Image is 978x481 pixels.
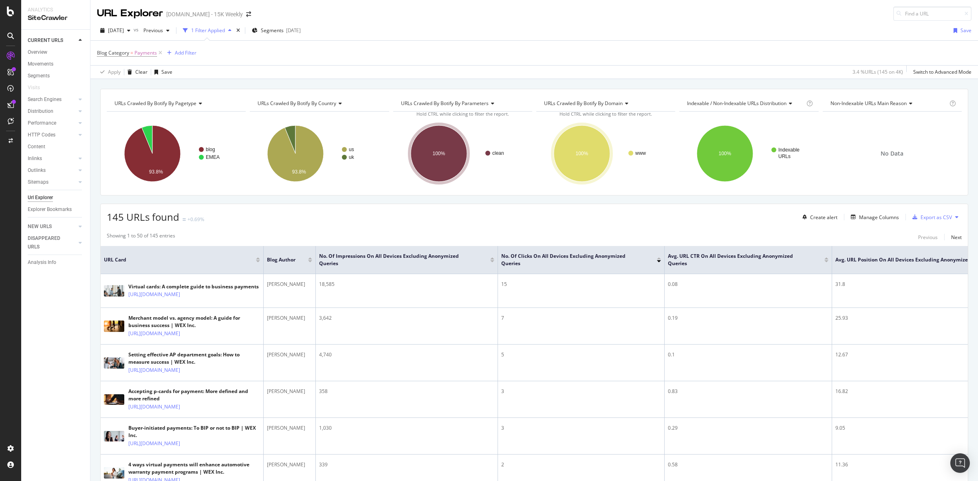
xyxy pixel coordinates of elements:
span: No Data [881,149,903,158]
div: 1 Filter Applied [191,27,225,34]
a: Outlinks [28,166,76,175]
img: Equal [183,218,186,221]
span: Payments [134,47,157,59]
a: [URL][DOMAIN_NAME] [128,329,180,338]
div: Outlinks [28,166,46,175]
a: Search Engines [28,95,76,104]
button: Next [951,232,962,242]
div: Next [951,234,962,241]
span: Non-Indexable URLs Main Reason [830,100,907,107]
div: 5 [501,351,661,358]
div: Merchant model vs. agency model: A guide for business success | WEX Inc. [128,314,260,329]
button: Save [950,24,971,37]
h4: URLs Crawled By Botify By parameters [399,97,525,110]
a: [URL][DOMAIN_NAME] [128,290,180,299]
button: Create alert [799,211,837,224]
div: Inlinks [28,154,42,163]
span: URLs Crawled By Botify By parameters [401,100,489,107]
div: Overview [28,48,47,57]
a: Overview [28,48,84,57]
div: [DOMAIN_NAME] - 15K Weekly [166,10,243,18]
span: 2025 Sep. 26th [108,27,124,34]
span: 145 URLs found [107,210,179,224]
div: Add Filter [175,49,196,56]
div: Previous [918,234,938,241]
div: DISAPPEARED URLS [28,234,69,251]
button: Export as CSV [909,211,952,224]
div: Save [960,27,971,34]
span: Previous [140,27,163,34]
button: Save [151,66,172,79]
a: Distribution [28,107,76,116]
div: Performance [28,119,56,127]
button: Previous [140,24,173,37]
div: Showing 1 to 50 of 145 entries [107,232,175,242]
span: vs [134,26,140,33]
svg: A chart. [250,118,389,189]
div: 0.19 [668,314,828,322]
button: Switch to Advanced Mode [910,66,971,79]
button: Manage Columns [848,212,899,222]
a: Sitemaps [28,178,76,187]
div: Content [28,143,45,151]
div: 4,740 [319,351,494,358]
span: Blog Author [267,256,296,264]
button: Apply [97,66,121,79]
svg: A chart. [393,118,532,189]
h4: URLs Crawled By Botify By pagetype [113,97,238,110]
div: Clear [135,68,148,75]
a: Explorer Bookmarks [28,205,84,214]
div: arrow-right-arrow-left [246,11,251,17]
div: 3 [501,388,661,395]
img: main image [104,431,124,441]
div: times [235,26,242,35]
div: 358 [319,388,494,395]
div: 4 ways virtual payments will enhance automotive warranty payment programs | WEX Inc. [128,461,260,476]
div: 3,642 [319,314,494,322]
a: [URL][DOMAIN_NAME] [128,403,180,411]
a: Inlinks [28,154,76,163]
div: Virtual cards: A complete guide to business payments [128,283,259,290]
div: Distribution [28,107,53,116]
h4: Indexable / Non-Indexable URLs Distribution [685,97,804,110]
a: [URL][DOMAIN_NAME] [128,439,180,448]
a: Analysis Info [28,258,84,267]
text: 93.8% [292,169,306,175]
img: main image [104,285,124,297]
button: Add Filter [164,48,196,58]
div: Sitemaps [28,178,48,187]
text: URLs [778,154,791,159]
a: HTTP Codes [28,131,76,139]
div: 3.4 % URLs ( 145 on 4K ) [852,68,903,75]
span: Avg. URL CTR On All Devices excluding anonymized queries [668,253,812,267]
span: URLs Crawled By Botify By domain [544,100,623,107]
div: Create alert [810,214,837,221]
span: No. of Impressions On All Devices excluding anonymized queries [319,253,478,267]
svg: A chart. [107,118,246,189]
span: URLs Crawled By Botify By country [258,100,336,107]
div: 7 [501,314,661,322]
text: uk [349,154,355,160]
button: 1 Filter Applied [180,24,235,37]
a: NEW URLS [28,222,76,231]
div: A chart. [536,118,675,189]
svg: A chart. [679,118,818,189]
div: 15 [501,281,661,288]
div: [PERSON_NAME] [267,314,312,322]
div: 3 [501,424,661,432]
div: [DATE] [286,27,301,34]
div: Buyer-initiated payments: To BIP or not to BIP | WEX Inc. [128,424,260,439]
span: Hold CTRL while clicking to filter the report. [416,111,509,117]
div: SiteCrawler [28,13,84,23]
div: Export as CSV [921,214,952,221]
img: main image [104,321,124,332]
div: Segments [28,72,50,80]
div: Visits [28,83,40,92]
div: [PERSON_NAME] [267,281,312,288]
span: = [130,49,133,56]
h4: Non-Indexable URLs Main Reason [829,97,948,110]
span: Indexable / Non-Indexable URLs distribution [687,100,786,107]
div: Search Engines [28,95,62,104]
